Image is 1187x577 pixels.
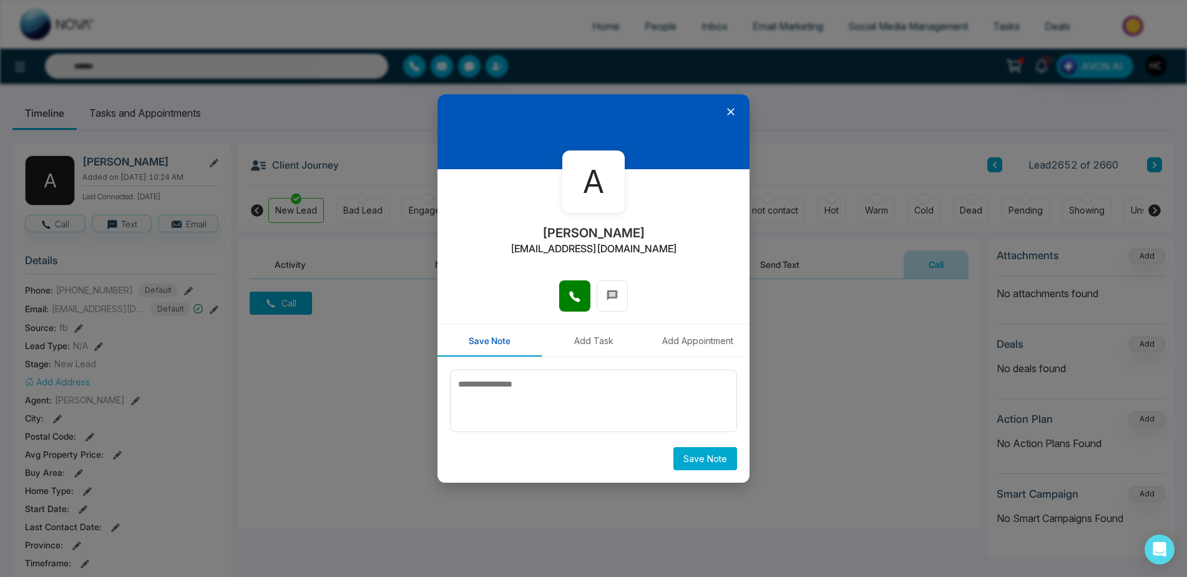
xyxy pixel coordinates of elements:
h2: [EMAIL_ADDRESS][DOMAIN_NAME] [510,243,677,255]
button: Add Appointment [645,325,750,357]
button: Save Note [437,325,542,357]
button: Save Note [673,447,737,470]
span: A [584,159,603,205]
h2: [PERSON_NAME] [542,225,645,240]
button: Add Task [542,325,646,357]
div: Open Intercom Messenger [1145,535,1175,565]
